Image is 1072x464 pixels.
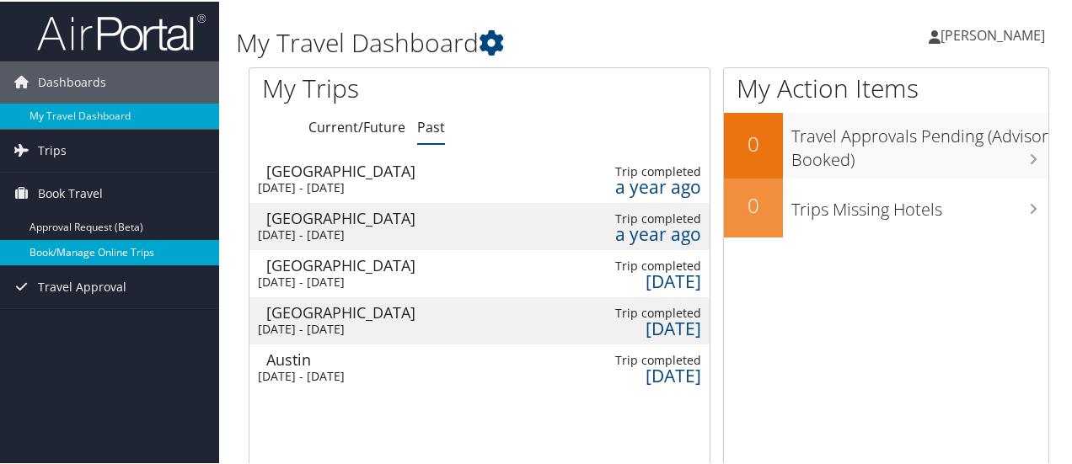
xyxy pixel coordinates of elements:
div: Trip completed [610,257,701,272]
div: [DATE] [610,272,701,287]
a: Past [417,116,445,135]
span: Trips [38,128,67,170]
h3: Travel Approvals Pending (Advisor Booked) [791,115,1048,170]
div: [DATE] - [DATE] [258,273,415,288]
div: Trip completed [610,304,701,319]
span: Dashboards [38,60,106,102]
span: [PERSON_NAME] [941,24,1045,43]
div: Trip completed [610,210,701,225]
div: Austin [266,350,424,365]
div: Trip completed [610,163,701,178]
div: Trip completed [610,351,701,366]
h2: 0 [724,189,783,218]
span: Book Travel [38,171,103,213]
div: [GEOGRAPHIC_DATA] [266,162,424,177]
h1: My Action Items [724,69,1048,104]
h2: 0 [724,128,783,157]
div: [DATE] [610,366,701,381]
div: [DATE] - [DATE] [258,320,415,335]
h3: Trips Missing Hotels [791,188,1048,220]
div: [GEOGRAPHIC_DATA] [266,256,424,271]
div: [DATE] - [DATE] [258,226,415,241]
div: a year ago [610,178,701,193]
a: Current/Future [308,116,405,135]
span: Travel Approval [38,264,126,307]
div: [DATE] - [DATE] [258,367,415,382]
h1: My Trips [262,69,505,104]
div: [DATE] [610,319,701,334]
div: a year ago [610,225,701,240]
div: [GEOGRAPHIC_DATA] [266,303,424,318]
div: [GEOGRAPHIC_DATA] [266,209,424,224]
a: 0Trips Missing Hotels [724,177,1048,236]
a: [PERSON_NAME] [929,8,1062,59]
h1: My Travel Dashboard [236,24,786,59]
a: 0Travel Approvals Pending (Advisor Booked) [724,111,1048,176]
div: [DATE] - [DATE] [258,179,415,194]
img: airportal-logo.png [37,11,206,51]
